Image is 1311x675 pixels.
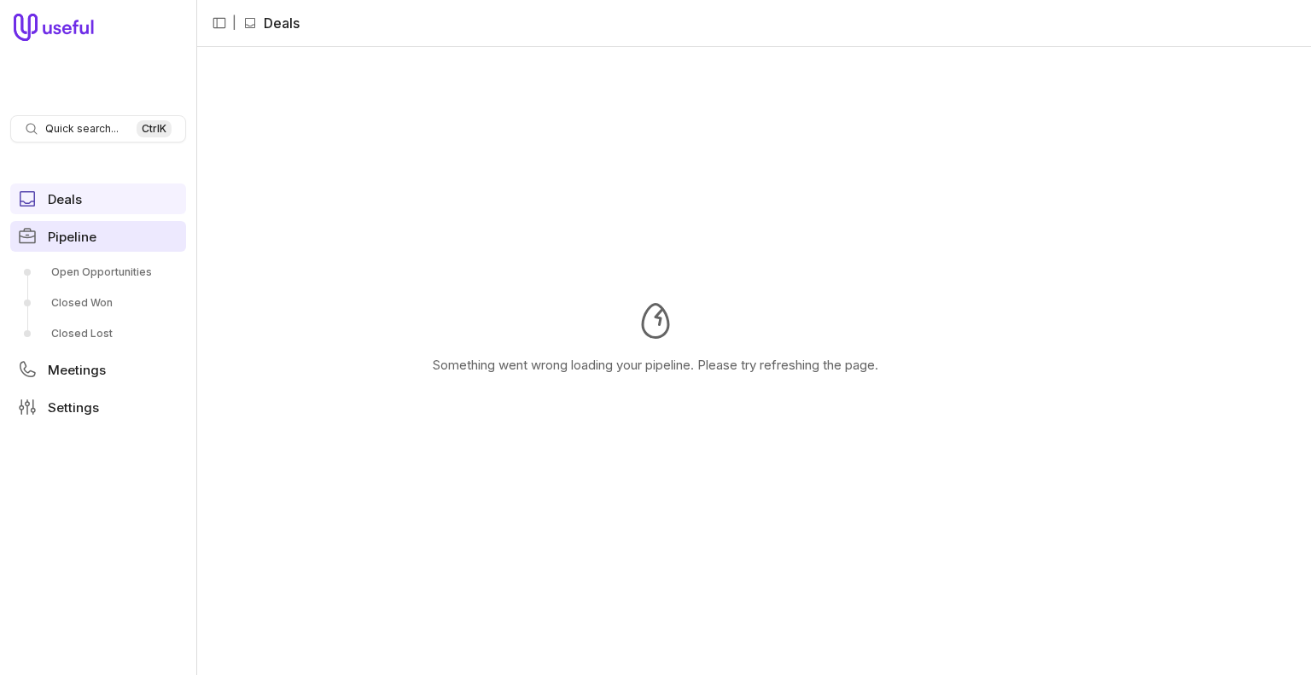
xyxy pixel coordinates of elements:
[48,401,99,414] span: Settings
[10,392,186,422] a: Settings
[433,355,878,375] p: Something went wrong loading your pipeline. Please try refreshing the page.
[10,259,186,286] a: Open Opportunities
[10,183,186,214] a: Deals
[10,354,186,385] a: Meetings
[10,221,186,252] a: Pipeline
[48,364,106,376] span: Meetings
[10,259,186,347] div: Pipeline submenu
[48,193,82,206] span: Deals
[48,230,96,243] span: Pipeline
[10,289,186,317] a: Closed Won
[10,320,186,347] a: Closed Lost
[45,122,119,136] span: Quick search...
[137,120,172,137] kbd: Ctrl K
